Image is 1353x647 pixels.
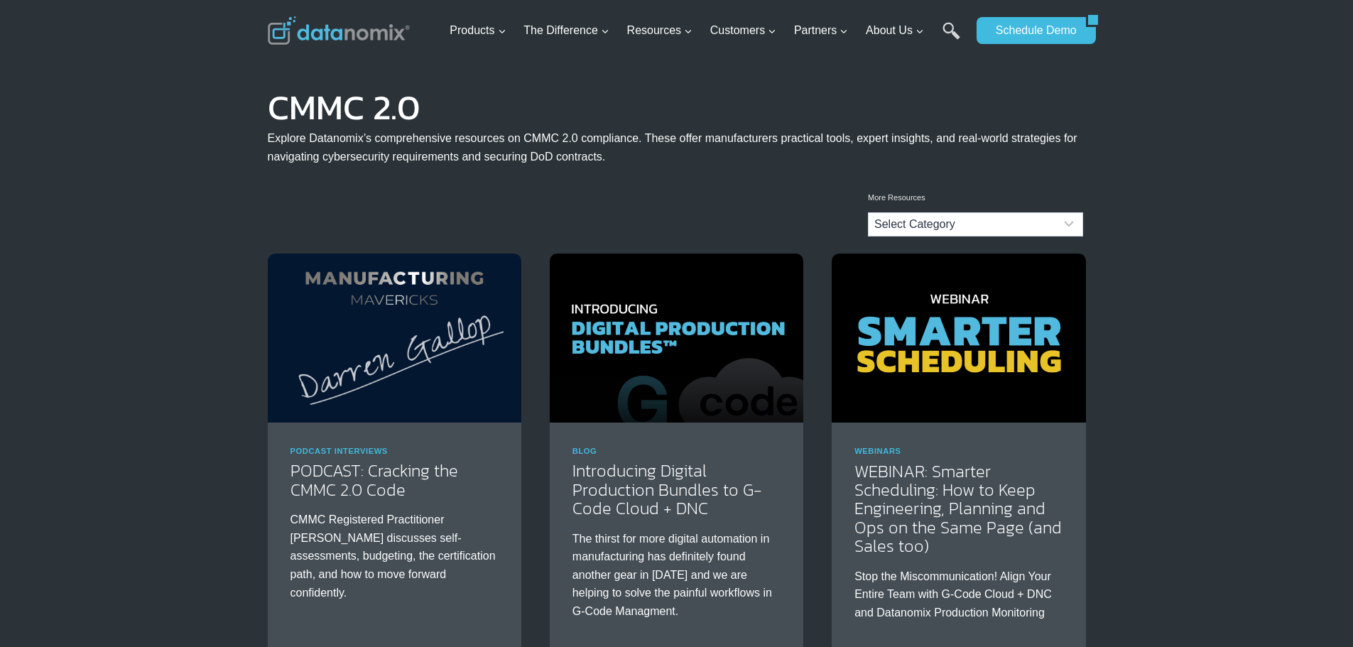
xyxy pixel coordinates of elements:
[572,458,762,521] a: Introducing Digital Production Bundles to G-Code Cloud + DNC
[866,21,924,40] span: About Us
[268,129,1086,165] p: Explore Datanomix’s comprehensive resources on CMMC 2.0 compliance. These offer manufacturers pra...
[854,567,1063,622] p: Stop the Miscommunication! Align Your Entire Team with G-Code Cloud + DNC and Datanomix Productio...
[854,459,1062,559] a: WEBINAR: Smarter Scheduling: How to Keep Engineering, Planning and Ops on the Same Page (and Sale...
[572,530,781,621] p: The thirst for more digital automation in manufacturing has definitely found another gear in [DAT...
[627,21,692,40] span: Resources
[450,21,506,40] span: Products
[710,21,776,40] span: Customers
[794,21,848,40] span: Partners
[832,254,1085,423] img: Smarter Scheduling: How To Keep Engineering, Planning and Ops on the Same Page
[268,97,1086,118] h1: CMMC 2.0
[550,254,803,423] img: Introducing Digital Production Bundles
[942,22,960,54] a: Search
[868,192,1083,205] p: More Resources
[977,17,1086,44] a: Schedule Demo
[268,16,410,45] img: Datanomix
[290,447,388,455] a: Podcast Interviews
[572,447,597,455] a: Blog
[290,458,458,501] a: PODCAST: Cracking the CMMC 2.0 Code
[290,511,499,602] p: CMMC Registered Practitioner [PERSON_NAME] discusses self-assessments, budgeting, the certificati...
[444,8,969,54] nav: Primary Navigation
[523,21,609,40] span: The Difference
[268,254,521,423] img: Cracking the CMMC 2.0 Code with Darren Gallop
[854,447,901,455] a: Webinars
